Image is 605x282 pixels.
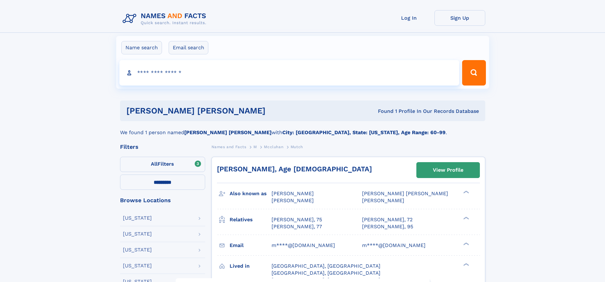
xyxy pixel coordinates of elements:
[230,261,272,272] h3: Lived in
[417,162,480,178] a: View Profile
[434,10,485,26] a: Sign Up
[462,242,469,246] div: ❯
[362,190,448,196] span: [PERSON_NAME] [PERSON_NAME]
[120,157,205,172] label: Filters
[123,263,152,268] div: [US_STATE]
[120,144,205,150] div: Filters
[322,108,479,115] div: Found 1 Profile In Our Records Database
[272,216,322,223] a: [PERSON_NAME], 75
[184,129,272,135] b: [PERSON_NAME] [PERSON_NAME]
[123,247,152,252] div: [US_STATE]
[126,107,322,115] h1: [PERSON_NAME] [PERSON_NAME]
[217,165,372,173] a: [PERSON_NAME], Age [DEMOGRAPHIC_DATA]
[462,60,486,86] button: Search Button
[253,145,257,149] span: M
[123,216,152,221] div: [US_STATE]
[264,145,283,149] span: Mccluhan
[123,231,152,237] div: [US_STATE]
[362,197,404,203] span: [PERSON_NAME]
[462,262,469,266] div: ❯
[272,190,314,196] span: [PERSON_NAME]
[384,10,434,26] a: Log In
[362,216,413,223] a: [PERSON_NAME], 72
[272,263,380,269] span: [GEOGRAPHIC_DATA], [GEOGRAPHIC_DATA]
[272,270,380,276] span: [GEOGRAPHIC_DATA], [GEOGRAPHIC_DATA]
[119,60,460,86] input: search input
[462,190,469,194] div: ❯
[120,197,205,203] div: Browse Locations
[291,145,303,149] span: Mutch
[120,121,485,136] div: We found 1 person named with .
[362,223,413,230] a: [PERSON_NAME], 95
[433,163,463,177] div: View Profile
[462,216,469,220] div: ❯
[121,41,162,54] label: Name search
[120,10,212,27] img: Logo Names and Facts
[264,143,283,151] a: Mccluhan
[212,143,246,151] a: Names and Facts
[230,188,272,199] h3: Also known as
[169,41,208,54] label: Email search
[151,161,158,167] span: All
[272,223,322,230] a: [PERSON_NAME], 77
[282,129,446,135] b: City: [GEOGRAPHIC_DATA], State: [US_STATE], Age Range: 60-99
[230,214,272,225] h3: Relatives
[272,197,314,203] span: [PERSON_NAME]
[230,240,272,251] h3: Email
[253,143,257,151] a: M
